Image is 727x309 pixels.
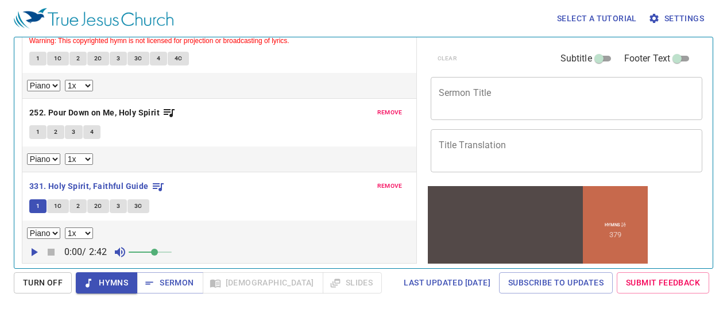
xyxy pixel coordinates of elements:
[117,201,120,211] span: 3
[94,53,102,64] span: 2C
[150,52,167,65] button: 4
[27,153,60,165] select: Select Track
[499,272,613,293] a: Subscribe to Updates
[23,276,63,290] span: Turn Off
[60,245,112,259] p: 0:00 / 2:42
[110,199,127,213] button: 3
[54,127,57,137] span: 2
[157,53,160,64] span: 4
[29,37,289,45] small: Warning: This copyrighted hymn is not licensed for projection or broadcasting of lyrics.
[47,199,69,213] button: 1C
[370,179,409,193] button: remove
[54,201,62,211] span: 1C
[134,53,142,64] span: 3C
[617,272,709,293] a: Submit Feedback
[65,80,93,91] select: Playback Rate
[370,106,409,119] button: remove
[552,8,641,29] button: Select a tutorial
[85,276,128,290] span: Hymns
[76,272,137,293] button: Hymns
[47,125,64,139] button: 2
[117,53,120,64] span: 3
[29,106,176,120] button: 252. Pour Down on Me, Holy Spirit
[168,52,190,65] button: 4C
[626,276,700,290] span: Submit Feedback
[127,199,149,213] button: 3C
[29,125,47,139] button: 1
[69,52,87,65] button: 2
[94,201,102,211] span: 2C
[508,276,604,290] span: Subscribe to Updates
[134,201,142,211] span: 3C
[76,201,80,211] span: 2
[557,11,637,26] span: Select a tutorial
[651,11,704,26] span: Settings
[146,276,194,290] span: Sermon
[560,52,592,65] span: Subtitle
[90,127,94,137] span: 4
[76,53,80,64] span: 2
[377,107,403,118] span: remove
[14,8,173,29] img: True Jesus Church
[137,272,203,293] button: Sermon
[404,276,490,290] span: Last updated [DATE]
[127,52,149,65] button: 3C
[36,201,40,211] span: 1
[399,272,495,293] a: Last updated [DATE]
[29,179,149,194] b: 331. Holy Spirit, Faithful Guide
[14,272,72,293] button: Turn Off
[65,125,82,139] button: 3
[29,199,47,213] button: 1
[47,52,69,65] button: 1C
[87,199,109,213] button: 2C
[83,125,100,139] button: 4
[36,127,40,137] span: 1
[426,184,649,277] iframe: from-child
[27,227,60,239] select: Select Track
[377,181,403,191] span: remove
[175,53,183,64] span: 4C
[87,52,109,65] button: 2C
[54,53,62,64] span: 1C
[624,52,671,65] span: Footer Text
[65,153,93,165] select: Playback Rate
[29,106,160,120] b: 252. Pour Down on Me, Holy Spirit
[72,127,75,137] span: 3
[646,8,709,29] button: Settings
[27,80,60,91] select: Select Track
[36,53,40,64] span: 1
[65,227,93,239] select: Playback Rate
[69,199,87,213] button: 2
[29,179,165,194] button: 331. Holy Spirit, Faithful Guide
[110,52,127,65] button: 3
[29,52,47,65] button: 1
